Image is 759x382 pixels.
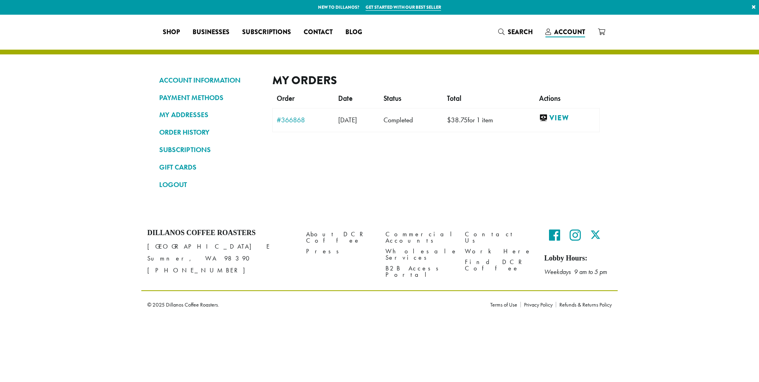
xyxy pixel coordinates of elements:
a: #366868 [277,116,330,123]
span: Date [338,94,353,103]
span: Actions [539,94,561,103]
h2: My Orders [272,73,600,87]
td: for 1 item [443,108,535,132]
span: Subscriptions [242,27,291,37]
span: $ [447,116,451,124]
a: Privacy Policy [520,302,556,307]
a: SUBSCRIPTIONS [159,143,260,156]
span: Shop [163,27,180,37]
a: Wholesale Services [385,246,453,263]
a: Commercial Accounts [385,229,453,246]
a: GIFT CARDS [159,160,260,174]
span: Contact [304,27,333,37]
a: View [539,113,595,123]
em: Weekdays 9 am to 5 pm [544,268,607,276]
nav: Account pages [159,73,260,198]
a: MY ADDRESSES [159,108,260,122]
span: Total [447,94,461,103]
a: Search [492,25,539,39]
p: © 2025 Dillanos Coffee Roasters. [147,302,478,307]
span: Businesses [193,27,229,37]
a: About DCR Coffee [306,229,374,246]
a: Press [306,246,374,257]
h4: Dillanos Coffee Roasters [147,229,294,237]
a: ORDER HISTORY [159,125,260,139]
a: PAYMENT METHODS [159,91,260,104]
span: Blog [345,27,362,37]
td: Completed [379,108,443,132]
a: Get started with our best seller [366,4,441,11]
h5: Lobby Hours: [544,254,612,263]
a: ACCOUNT INFORMATION [159,73,260,87]
a: Contact Us [465,229,532,246]
span: [DATE] [338,116,357,124]
span: Account [554,27,585,37]
span: Status [383,94,401,103]
a: Refunds & Returns Policy [556,302,612,307]
span: Order [277,94,295,103]
a: Find DCR Coffee [465,257,532,274]
p: [GEOGRAPHIC_DATA] E Sumner, WA 98390 [PHONE_NUMBER] [147,241,294,276]
span: Search [508,27,533,37]
a: LOGOUT [159,178,260,191]
a: Work Here [465,246,532,257]
a: Shop [156,26,186,39]
a: Terms of Use [490,302,520,307]
span: 38.75 [447,116,468,124]
a: B2B Access Portal [385,263,453,280]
